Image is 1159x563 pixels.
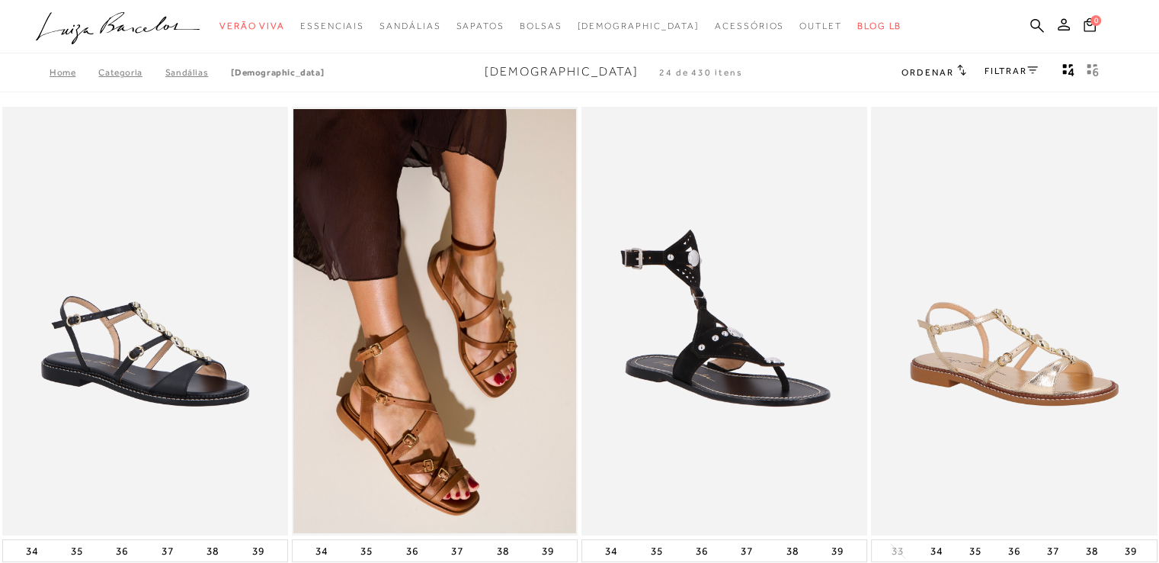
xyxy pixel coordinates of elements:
[356,540,377,561] button: 35
[857,12,901,40] a: BLOG LB
[231,67,324,78] a: [DEMOGRAPHIC_DATA]
[520,21,562,31] span: Bolsas
[901,67,953,78] span: Ordenar
[219,12,285,40] a: categoryNavScreenReaderText
[646,540,668,561] button: 35
[485,65,639,79] span: [DEMOGRAPHIC_DATA]
[300,21,364,31] span: Essenciais
[577,21,700,31] span: [DEMOGRAPHIC_DATA]
[583,109,866,534] a: RASTEIRA GLADIADORA EM CAMURÇA PRETA COM TIRAS LASER E APLIQUES DOURADOS RASTEIRA GLADIADORA EM C...
[691,540,712,561] button: 36
[520,12,562,40] a: categoryNavScreenReaderText
[165,67,231,78] a: SANDÁLIAS
[857,21,901,31] span: BLOG LB
[799,21,842,31] span: Outlet
[98,67,165,78] a: Categoria
[402,540,423,561] button: 36
[659,67,743,78] span: 24 de 430 itens
[379,21,440,31] span: Sandálias
[456,12,504,40] a: categoryNavScreenReaderText
[1082,63,1103,82] button: gridText6Desc
[491,540,513,561] button: 38
[1058,63,1079,82] button: Mostrar 4 produtos por linha
[157,540,178,561] button: 37
[715,12,784,40] a: categoryNavScreenReaderText
[583,109,866,534] img: RASTEIRA GLADIADORA EM CAMURÇA PRETA COM TIRAS LASER E APLIQUES DOURADOS
[4,109,287,534] img: SANDÁLIA RASTEIRA EM COURO PRETO COM ENFEITES OVAIS METÁLICOS
[50,67,98,78] a: Home
[300,12,364,40] a: categoryNavScreenReaderText
[111,540,133,561] button: 36
[965,540,986,561] button: 35
[537,540,559,561] button: 39
[1079,17,1100,37] button: 0
[66,540,88,561] button: 35
[1004,540,1025,561] button: 36
[1090,15,1101,26] span: 0
[782,540,803,561] button: 38
[293,109,576,534] a: SANDÁLIA RASTEIRA MULTITIRAS EM COURO CARAMELO COM FIVELAS SANDÁLIA RASTEIRA MULTITIRAS EM COURO ...
[827,540,848,561] button: 39
[887,544,908,558] button: 33
[872,109,1155,534] a: SANDÁLIA RASTEIRA METALIZADA OURO COM ENFEITES OVAIS METÁLICOS SANDÁLIA RASTEIRA METALIZADA OURO ...
[985,66,1038,76] a: FILTRAR
[799,12,842,40] a: categoryNavScreenReaderText
[447,540,468,561] button: 37
[219,21,285,31] span: Verão Viva
[872,109,1155,534] img: SANDÁLIA RASTEIRA METALIZADA OURO COM ENFEITES OVAIS METÁLICOS
[600,540,622,561] button: 34
[1081,540,1103,561] button: 38
[1120,540,1141,561] button: 39
[311,540,332,561] button: 34
[1042,540,1064,561] button: 37
[736,540,757,561] button: 37
[293,109,576,534] img: SANDÁLIA RASTEIRA MULTITIRAS EM COURO CARAMELO COM FIVELAS
[248,540,269,561] button: 39
[577,12,700,40] a: noSubCategoriesText
[715,21,784,31] span: Acessórios
[926,540,947,561] button: 34
[4,109,287,534] a: SANDÁLIA RASTEIRA EM COURO PRETO COM ENFEITES OVAIS METÁLICOS SANDÁLIA RASTEIRA EM COURO PRETO CO...
[202,540,223,561] button: 38
[456,21,504,31] span: Sapatos
[21,540,43,561] button: 34
[379,12,440,40] a: categoryNavScreenReaderText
